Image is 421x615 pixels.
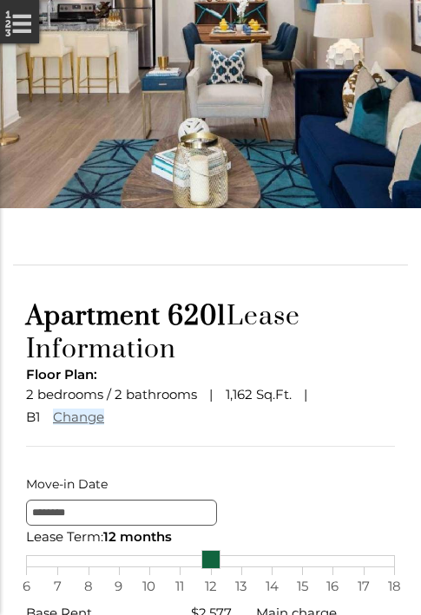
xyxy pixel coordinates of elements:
span: 12 months [103,528,172,545]
span: 11 [171,575,188,598]
a: Change [53,409,104,425]
label: Move-in Date [26,473,395,495]
span: 18 [385,575,403,598]
span: 15 [293,575,311,598]
span: 13 [233,575,250,598]
h1: Lease Information [26,300,395,366]
span: 8 [80,575,97,598]
span: Apartment 6201 [26,300,227,333]
input: Move-in Date edit selected 9/4/2025 [26,500,217,526]
span: 12 [202,575,220,598]
span: 17 [355,575,372,598]
span: 9 [110,575,128,598]
span: 2 bedrooms / 2 bathrooms [26,386,197,402]
span: 7 [49,575,66,598]
span: 1,162 [226,386,253,402]
span: Sq.Ft. [256,386,292,402]
span: B1 [26,409,40,425]
span: 14 [263,575,280,598]
span: Floor Plan: [26,366,97,383]
div: Lease Term: [26,526,395,548]
span: 10 [141,575,158,598]
span: 16 [324,575,341,598]
span: 6 [17,575,35,598]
